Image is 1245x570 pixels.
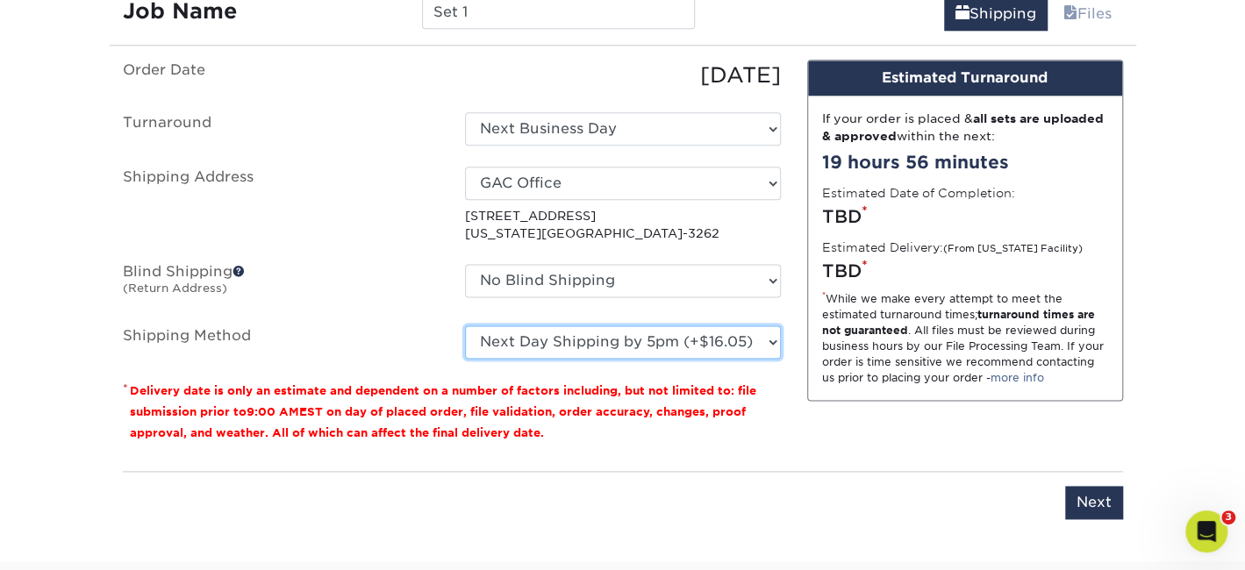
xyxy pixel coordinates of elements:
[955,5,970,22] span: shipping
[808,61,1122,96] div: Estimated Turnaround
[110,167,452,243] label: Shipping Address
[991,371,1044,384] a: more info
[822,291,1108,386] div: While we make every attempt to meet the estimated turnaround times; . All files must be reviewed ...
[822,258,1108,284] div: TBD
[130,384,756,439] small: Delivery date is only an estimate and dependent on a number of factors including, but not limited...
[110,112,452,146] label: Turnaround
[247,405,299,418] span: 9:00 AM
[822,184,1015,202] label: Estimated Date of Completion:
[1185,510,1227,552] iframe: Intercom live chat
[110,60,452,91] label: Order Date
[1065,486,1123,519] input: Next
[452,60,794,91] div: [DATE]
[110,264,452,304] label: Blind Shipping
[123,281,227,295] small: (Return Address)
[822,308,1095,337] strong: turnaround times are not guaranteed
[822,149,1108,175] div: 19 hours 56 minutes
[110,325,452,359] label: Shipping Method
[822,110,1108,146] div: If your order is placed & within the next:
[822,239,1083,256] label: Estimated Delivery:
[465,207,781,243] p: [STREET_ADDRESS] [US_STATE][GEOGRAPHIC_DATA]-3262
[943,243,1083,254] small: (From [US_STATE] Facility)
[822,203,1108,230] div: TBD
[1063,5,1077,22] span: files
[1221,510,1235,524] span: 3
